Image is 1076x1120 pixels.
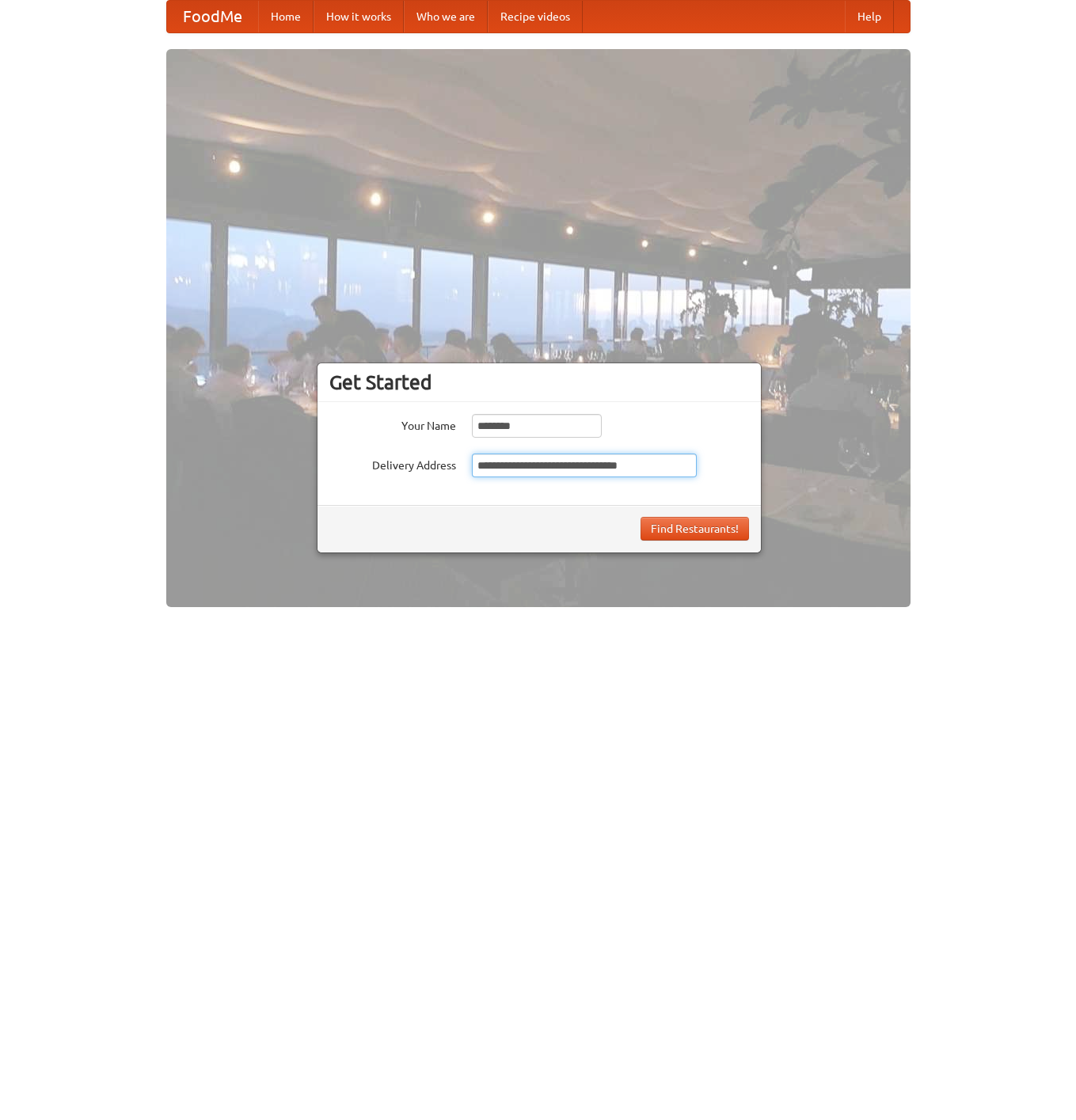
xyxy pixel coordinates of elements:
a: Home [258,1,314,32]
a: Help [845,1,894,32]
label: Your Name [329,414,456,434]
a: Who we are [404,1,488,32]
a: How it works [314,1,404,32]
label: Delivery Address [329,454,456,473]
h3: Get Started [329,370,749,394]
a: Recipe videos [488,1,583,32]
button: Find Restaurants! [641,517,749,541]
a: FoodMe [167,1,258,32]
